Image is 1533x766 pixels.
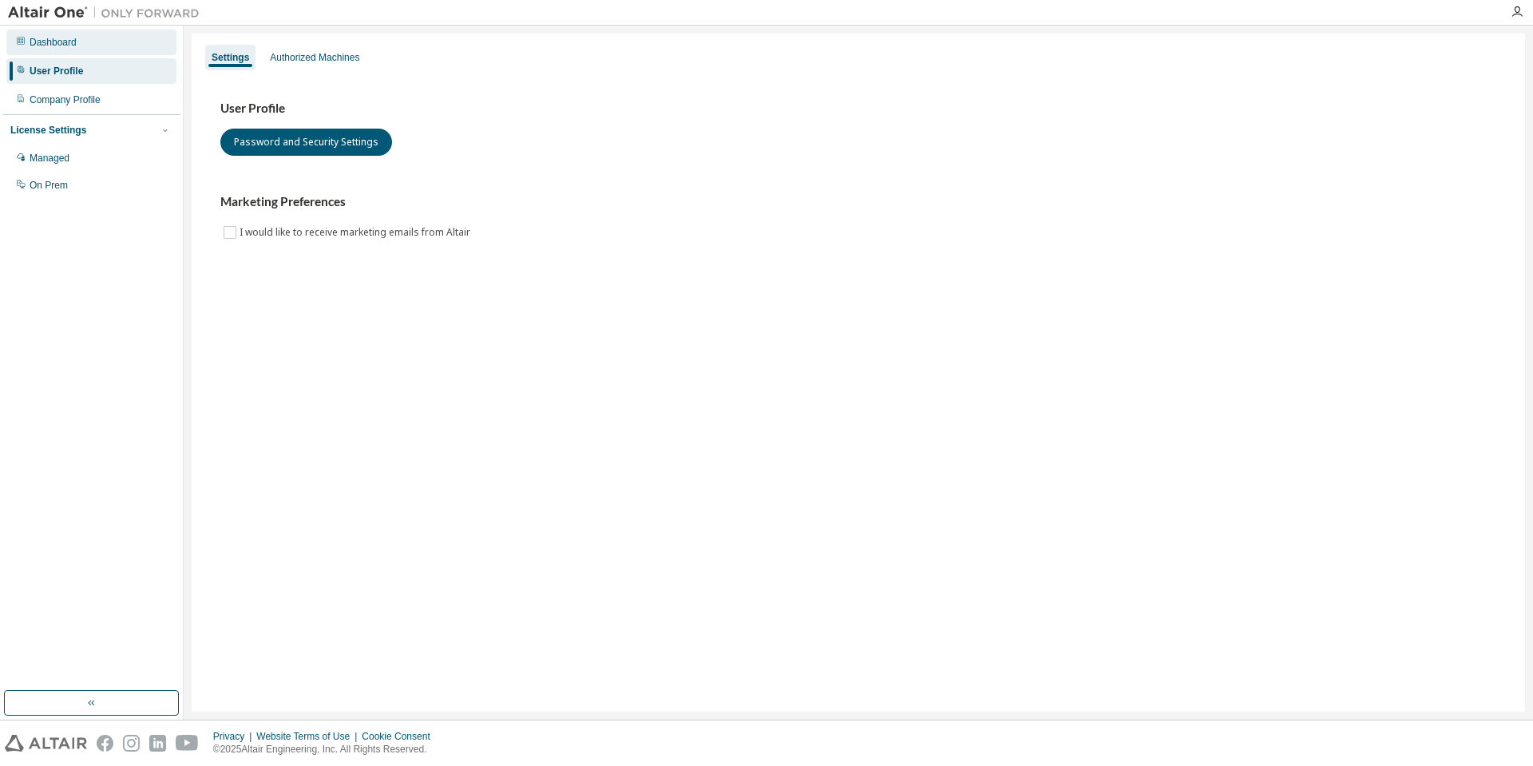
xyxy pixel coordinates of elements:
div: Website Terms of Use [256,730,362,743]
h3: Marketing Preferences [220,194,1496,210]
button: Password and Security Settings [220,129,392,156]
h3: User Profile [220,101,1496,117]
div: License Settings [10,124,86,137]
label: I would like to receive marketing emails from Altair [240,223,473,242]
div: Cookie Consent [362,730,439,743]
img: Altair One [8,5,208,21]
img: facebook.svg [97,735,113,752]
div: Company Profile [30,93,101,106]
p: © 2025 Altair Engineering, Inc. All Rights Reserved. [213,743,440,756]
div: Dashboard [30,36,77,49]
div: User Profile [30,65,83,77]
div: Settings [212,51,249,64]
img: instagram.svg [123,735,140,752]
div: Managed [30,152,69,165]
div: On Prem [30,179,68,192]
div: Privacy [213,730,256,743]
img: altair_logo.svg [5,735,87,752]
img: youtube.svg [176,735,199,752]
img: linkedin.svg [149,735,166,752]
div: Authorized Machines [270,51,359,64]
